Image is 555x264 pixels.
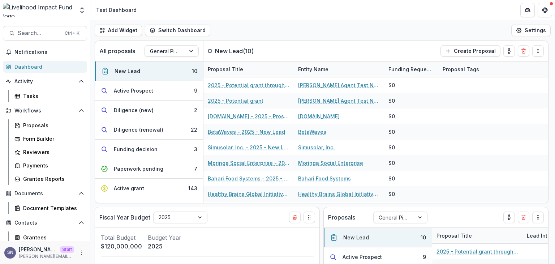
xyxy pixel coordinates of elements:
[60,246,74,253] p: Staff
[12,159,87,171] a: Payments
[298,112,340,120] a: [DOMAIN_NAME]
[115,67,140,75] div: New Lead
[421,234,426,241] div: 10
[388,159,395,167] div: $0
[23,122,81,129] div: Proposals
[194,145,197,153] div: 3
[503,45,515,57] button: toggle-assigned-to-me
[388,112,395,120] div: $0
[188,184,197,192] div: 143
[518,45,529,57] button: Delete card
[77,3,87,17] button: Open entity switcher
[99,47,135,55] p: All proposals
[384,65,438,73] div: Funding Requested
[148,233,181,242] p: Budget Year
[343,253,382,261] div: Active Prospect
[12,231,87,243] a: Grantees
[298,97,380,105] a: [PERSON_NAME] Agent Test Non-profit
[438,65,483,73] div: Proposal Tags
[114,87,153,94] div: Active Prospect
[95,120,203,140] button: Diligence (renewal)22
[208,128,285,136] a: BetaWaves - 2025 - New Lead
[114,184,144,192] div: Active grant
[14,78,76,85] span: Activity
[388,190,395,198] div: $0
[343,234,369,241] div: New Lead
[511,25,551,36] button: Settings
[388,81,395,89] div: $0
[145,25,210,36] button: Switch Dashboard
[23,135,81,142] div: Form Builder
[538,3,552,17] button: Get Help
[3,217,87,229] button: Open Contacts
[438,61,529,77] div: Proposal Tags
[208,190,289,198] a: Healthy Brains Global Initiative Inc - 2025 - New Lead
[7,250,13,255] div: Shawn Non-Profit
[388,175,395,182] div: $0
[294,61,384,77] div: Entity Name
[96,6,137,14] div: Test Dashboard
[23,92,81,100] div: Tasks
[324,228,432,247] button: New Lead10
[3,105,87,116] button: Open Workflows
[3,46,87,58] button: Notifications
[3,3,74,17] img: Livelihood Impact Fund logo
[298,81,380,89] a: [PERSON_NAME] Agent Test Non-profit
[215,47,269,55] p: New Lead ( 10 )
[532,45,544,57] button: Drag
[23,175,81,183] div: Grantee Reports
[194,87,197,94] div: 9
[23,234,81,241] div: Grantees
[14,220,76,226] span: Contacts
[503,212,515,223] button: toggle-assigned-to-me
[298,159,363,167] a: Moringa Social Enterprise
[208,175,289,182] a: Bahari Food Systems - 2025 - New Lead
[95,25,142,36] button: Add Widget
[203,61,294,77] div: Proposal Title
[18,30,60,37] span: Search...
[289,212,301,223] button: Delete card
[23,204,81,212] div: Document Templates
[194,165,197,173] div: 7
[19,253,74,260] p: [PERSON_NAME][EMAIL_ADDRESS][DOMAIN_NAME]
[95,101,203,120] button: Diligence (new)2
[12,173,87,185] a: Grantee Reports
[93,5,139,15] nav: breadcrumb
[520,3,535,17] button: Partners
[432,228,522,243] div: Proposal Title
[14,108,76,114] span: Workflows
[95,140,203,159] button: Funding decision3
[208,159,289,167] a: Moringa Social Enterprise - 2025 - New Lead
[388,128,395,136] div: $0
[114,145,158,153] div: Funding decision
[148,242,181,251] p: 2025
[388,144,395,151] div: $0
[208,81,289,89] a: 2025 - Potential grant through ChatGPT Agent
[63,29,81,37] div: Ctrl + K
[99,213,150,222] p: Fiscal Year Budget
[14,191,76,197] span: Documents
[298,144,335,151] a: Simusolar, Inc.
[101,233,142,242] p: Total Budget
[203,65,248,73] div: Proposal Title
[191,126,197,133] div: 22
[294,65,333,73] div: Entity Name
[77,248,86,257] button: More
[208,144,289,151] a: Simusolar, Inc. - 2025 - New Lead
[12,119,87,131] a: Proposals
[194,106,197,114] div: 2
[328,213,355,222] p: Proposals
[3,26,87,41] button: Search...
[432,232,476,239] div: Proposal Title
[95,81,203,101] button: Active Prospect9
[3,76,87,87] button: Open Activity
[12,133,87,145] a: Form Builder
[208,112,289,120] a: [DOMAIN_NAME] - 2025 - Prospect
[298,175,351,182] a: Bahari Food Systems
[208,97,263,105] a: 2025 - Potential grant
[114,126,163,133] div: Diligence (renewal)
[298,128,326,136] a: BetaWaves
[12,146,87,158] a: Reviewers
